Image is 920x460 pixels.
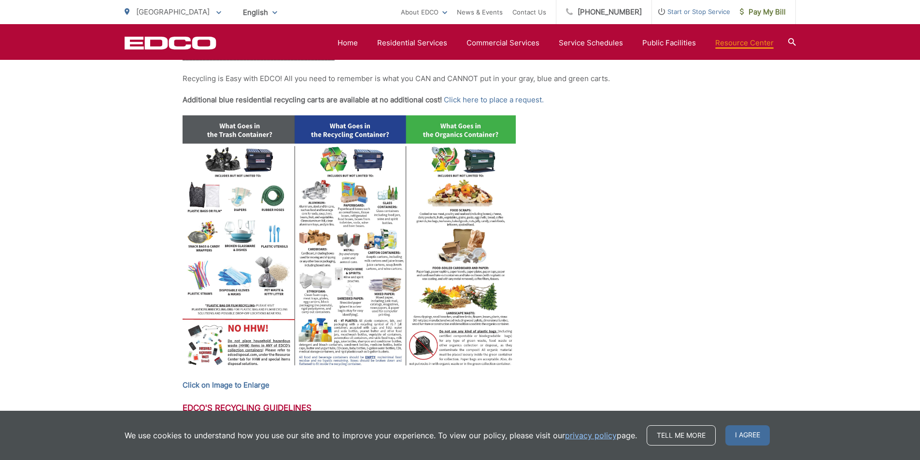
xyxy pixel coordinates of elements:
[457,6,503,18] a: News & Events
[740,6,786,18] span: Pay My Bill
[715,37,774,49] a: Resource Center
[183,73,738,84] p: Recycling is Easy with EDCO! All you need to remember is what you CAN and CANNOT put in your gray...
[377,37,447,49] a: Residential Services
[559,37,623,49] a: Service Schedules
[183,115,516,373] img: Diagram of what items can be recycled
[136,7,210,16] span: [GEOGRAPHIC_DATA]
[512,6,546,18] a: Contact Us
[642,37,696,49] a: Public Facilities
[725,425,770,446] span: I agree
[444,94,544,106] a: Click here to place a request.
[125,36,216,50] a: EDCD logo. Return to the homepage.
[236,4,284,21] span: English
[338,37,358,49] a: Home
[183,379,269,391] a: Click on Image to Enlarge
[401,6,447,18] a: About EDCO
[467,37,539,49] a: Commercial Services
[125,430,637,441] p: We use cookies to understand how you use our site and to improve your experience. To view our pol...
[565,430,617,441] a: privacy policy
[183,95,442,104] strong: Additional blue residential recycling carts are available at no additional cost!
[647,425,716,446] a: Tell me more
[183,403,738,413] h3: EDCO's Recycling Guidelines
[183,380,269,390] strong: Click on Image to Enlarge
